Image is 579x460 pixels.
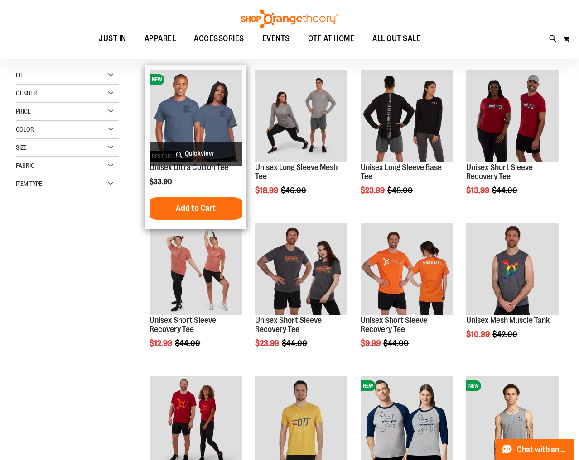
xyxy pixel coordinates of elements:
span: Fabric [16,162,34,169]
a: Unisex Ultra Cotton TeeNEWBEST SELLER [150,70,242,163]
img: Product image for Unisex Long Sleeve Base Tee [361,70,453,162]
span: EVENTS [262,28,290,49]
span: NEW [150,74,164,85]
span: $42.00 [492,330,519,339]
div: product [145,218,246,371]
div: product [462,65,563,218]
img: Product image for Unisex Short Sleeve Recovery Tee [150,223,242,315]
a: Product image for Unisex SS Recovery Tee [466,70,559,163]
a: Unisex Short Sleeve Recovery Tee [466,163,533,181]
a: Unisex Mesh Muscle Tank [466,316,550,325]
span: NEW [466,380,481,391]
a: Unisex Long Sleeve Base Tee [361,163,442,181]
img: Product image for Unisex Mesh Muscle Tank [466,223,559,315]
span: $12.99 [150,339,174,348]
span: $44.00 [282,339,309,348]
a: Quickview [150,142,242,166]
span: $18.99 [255,186,280,195]
span: Color [16,126,34,133]
span: OTF AT HOME [308,28,355,49]
span: $44.00 [492,186,519,195]
img: Product image for Unisex SS Recovery Tee [466,70,559,162]
a: Product image for Unisex Short Sleeve Recovery Tee [255,223,347,317]
a: Unisex Ultra Cotton Tee [150,163,228,172]
span: $48.00 [387,186,414,195]
span: Gender [16,90,37,97]
div: product [356,65,458,218]
span: Price [16,108,31,115]
span: ACCESSORIES [194,28,244,49]
button: Add to Cart [146,197,246,220]
div: product [356,218,458,371]
a: Product image for Unisex Mesh Muscle Tank [466,223,559,317]
span: $33.90 [150,178,173,186]
img: Product image for Unisex Short Sleeve Recovery Tee [255,223,347,315]
span: Add to Cart [176,203,216,213]
span: $13.99 [466,186,491,195]
button: Chat with an Expert [496,439,574,460]
span: $46.00 [281,186,308,195]
span: $10.99 [466,330,491,339]
span: $23.99 [255,339,280,348]
div: product [145,65,246,229]
img: Unisex Long Sleeve Mesh Tee primary image [255,70,347,162]
span: ALL OUT SALE [372,28,420,49]
div: product [251,218,352,371]
span: $44.00 [175,339,202,348]
img: Product image for Unisex Short Sleeve Recovery Tee [361,223,453,315]
span: NEW [361,380,376,391]
a: Unisex Short Sleeve Recovery Tee [361,316,427,334]
img: Shop Orangetheory [240,9,339,28]
img: Unisex Ultra Cotton Tee [150,70,242,162]
span: APPAREL [145,28,176,49]
span: Item Type [16,180,42,187]
a: Product image for Unisex Long Sleeve Base Tee [361,70,453,163]
span: Fit [16,71,24,79]
div: product [251,65,352,218]
div: product [462,218,563,362]
span: Chat with an Expert [517,446,568,454]
span: JUST IN [99,28,126,49]
span: $9.99 [361,339,382,348]
a: Product image for Unisex Short Sleeve Recovery Tee [361,223,453,317]
a: Product image for Unisex Short Sleeve Recovery Tee [150,223,242,317]
a: Unisex Short Sleeve Recovery Tee [150,316,216,334]
span: $23.99 [361,186,386,195]
span: Size [16,144,27,151]
span: $44.00 [383,339,410,348]
a: Unisex Long Sleeve Mesh Tee [255,163,338,181]
a: Unisex Short Sleeve Recovery Tee [255,316,322,334]
a: Unisex Long Sleeve Mesh Tee primary image [255,70,347,163]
